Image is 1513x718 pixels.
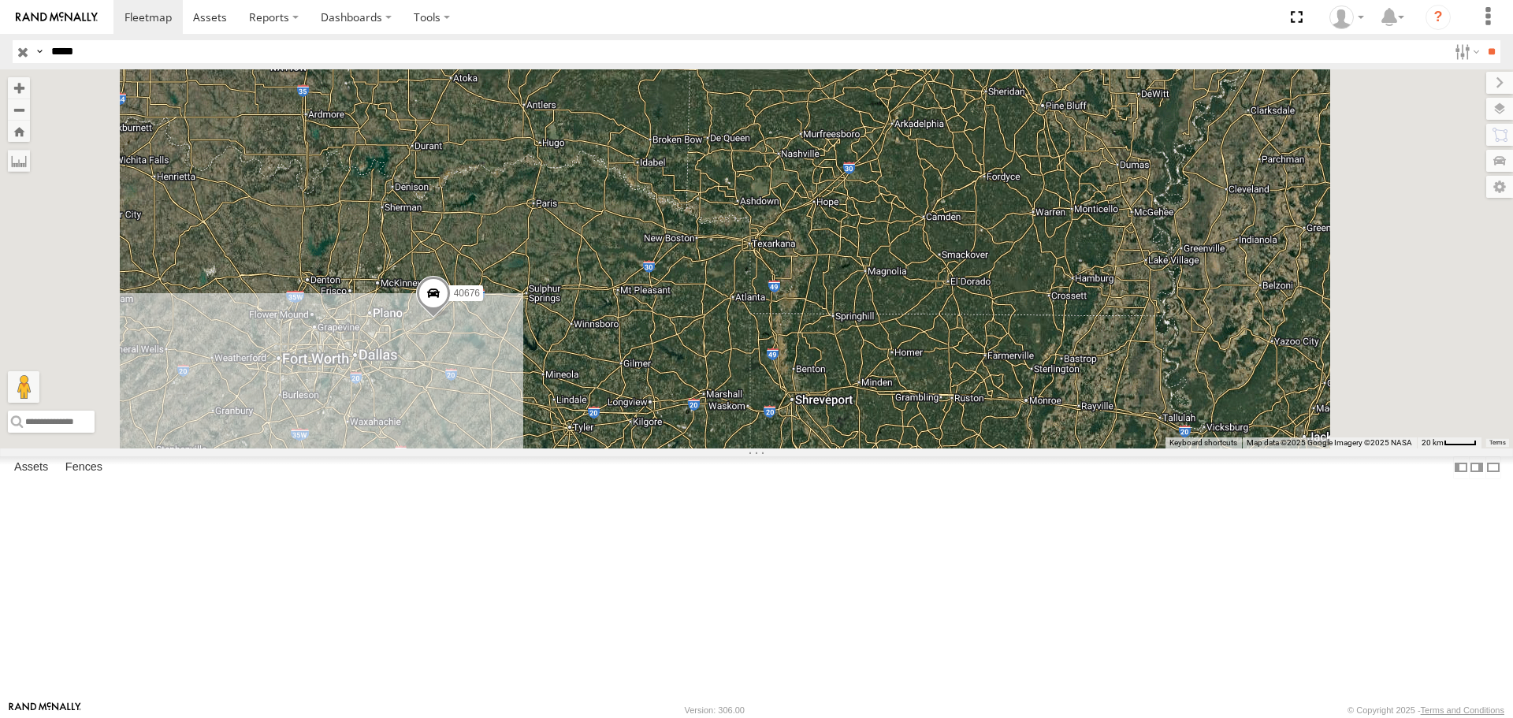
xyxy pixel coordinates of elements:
div: Version: 306.00 [685,705,745,715]
button: Zoom in [8,77,30,99]
div: Aurora Salinas [1324,6,1370,29]
a: Terms and Conditions [1421,705,1504,715]
span: Map data ©2025 Google Imagery ©2025 NASA [1247,438,1412,447]
button: Map Scale: 20 km per 38 pixels [1417,437,1481,448]
label: Assets [6,457,56,479]
label: Dock Summary Table to the Right [1469,456,1485,479]
label: Search Filter Options [1448,40,1482,63]
label: Hide Summary Table [1485,456,1501,479]
button: Zoom out [8,99,30,121]
div: © Copyright 2025 - [1348,705,1504,715]
button: Keyboard shortcuts [1169,437,1237,448]
button: Drag Pegman onto the map to open Street View [8,371,39,403]
span: 20 km [1422,438,1444,447]
label: Search Query [33,40,46,63]
img: rand-logo.svg [16,12,98,23]
label: Dock Summary Table to the Left [1453,456,1469,479]
a: Visit our Website [9,702,81,718]
label: Map Settings [1486,176,1513,198]
a: Terms (opens in new tab) [1489,439,1506,445]
button: Zoom Home [8,121,30,142]
label: Measure [8,150,30,172]
i: ? [1426,5,1451,30]
span: 40676 [454,288,480,299]
label: Fences [58,457,110,479]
